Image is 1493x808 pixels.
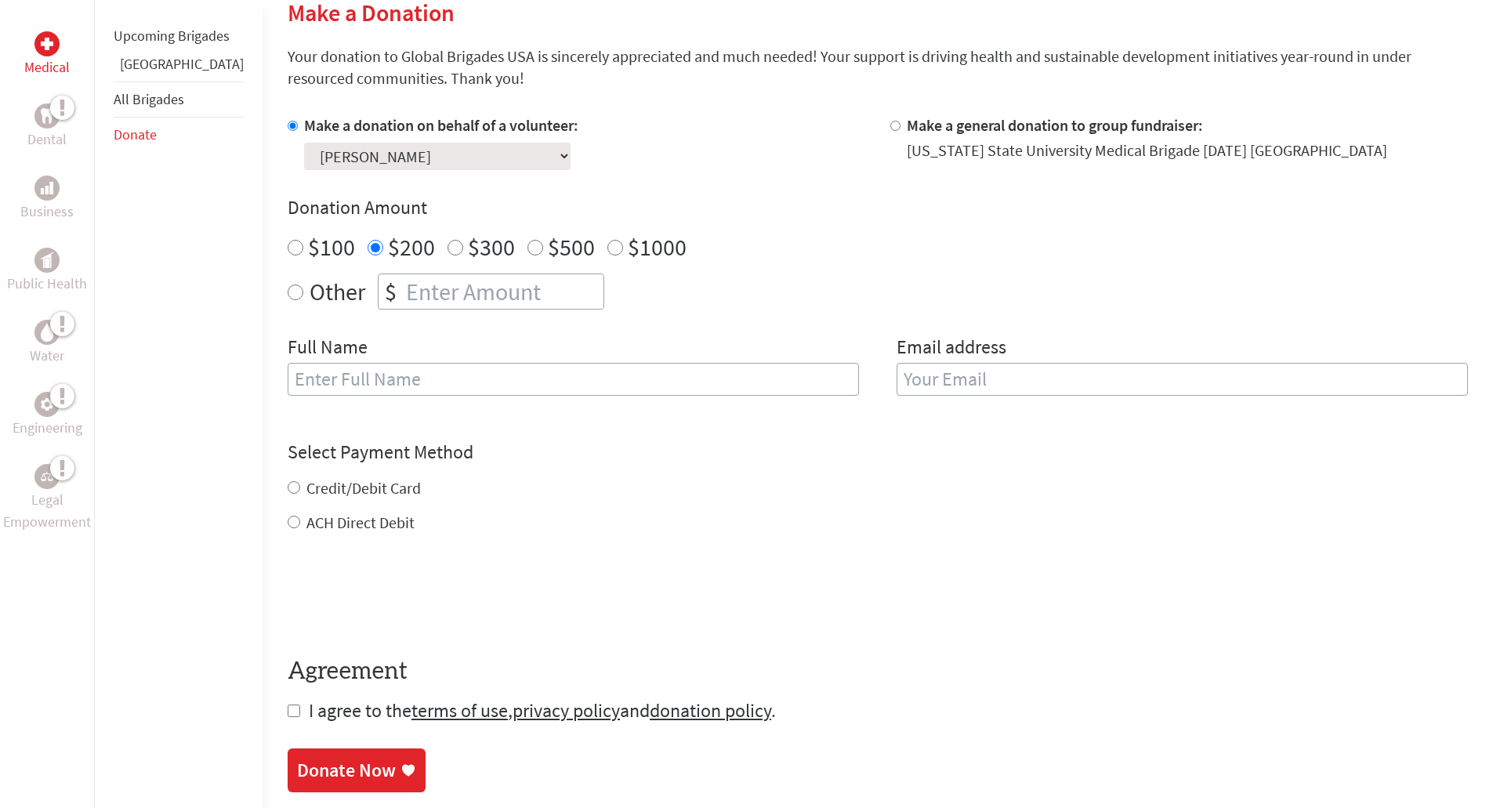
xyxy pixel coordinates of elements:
[34,464,60,489] div: Legal Empowerment
[114,118,244,152] li: Donate
[34,320,60,345] div: Water
[20,201,74,223] p: Business
[34,248,60,273] div: Public Health
[288,658,1468,686] h4: Agreement
[306,478,421,498] label: Credit/Debit Card
[907,139,1387,161] div: [US_STATE] State University Medical Brigade [DATE] [GEOGRAPHIC_DATA]
[306,513,415,532] label: ACH Direct Debit
[34,103,60,129] div: Dental
[114,53,244,82] li: Guatemala
[308,232,355,262] label: $100
[41,252,53,268] img: Public Health
[288,748,426,792] a: Donate Now
[411,698,508,723] a: terms of use
[388,232,435,262] label: $200
[34,176,60,201] div: Business
[288,363,859,396] input: Enter Full Name
[20,176,74,223] a: BusinessBusiness
[548,232,595,262] label: $500
[288,195,1468,220] h4: Donation Amount
[907,115,1203,135] label: Make a general donation to group fundraiser:
[310,274,365,310] label: Other
[288,565,526,626] iframe: reCAPTCHA
[41,472,53,481] img: Legal Empowerment
[114,27,230,45] a: Upcoming Brigades
[650,698,771,723] a: donation policy
[114,90,184,108] a: All Brigades
[24,56,70,78] p: Medical
[628,232,687,262] label: $1000
[120,55,244,73] a: [GEOGRAPHIC_DATA]
[114,125,157,143] a: Donate
[3,464,91,533] a: Legal EmpowermentLegal Empowerment
[41,108,53,123] img: Dental
[30,345,64,367] p: Water
[897,335,1006,363] label: Email address
[41,398,53,411] img: Engineering
[34,31,60,56] div: Medical
[27,129,67,150] p: Dental
[288,45,1468,89] p: Your donation to Global Brigades USA is sincerely appreciated and much needed! Your support is dr...
[403,274,603,309] input: Enter Amount
[34,392,60,417] div: Engineering
[41,38,53,50] img: Medical
[24,31,70,78] a: MedicalMedical
[304,115,578,135] label: Make a donation on behalf of a volunteer:
[288,335,368,363] label: Full Name
[379,274,403,309] div: $
[30,320,64,367] a: WaterWater
[27,103,67,150] a: DentalDental
[41,323,53,341] img: Water
[7,248,87,295] a: Public HealthPublic Health
[297,758,396,783] div: Donate Now
[513,698,620,723] a: privacy policy
[13,417,82,439] p: Engineering
[897,363,1468,396] input: Your Email
[41,182,53,194] img: Business
[288,440,1468,465] h4: Select Payment Method
[309,698,776,723] span: I agree to the , and .
[114,19,244,53] li: Upcoming Brigades
[114,82,244,118] li: All Brigades
[3,489,91,533] p: Legal Empowerment
[13,392,82,439] a: EngineeringEngineering
[468,232,515,262] label: $300
[7,273,87,295] p: Public Health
